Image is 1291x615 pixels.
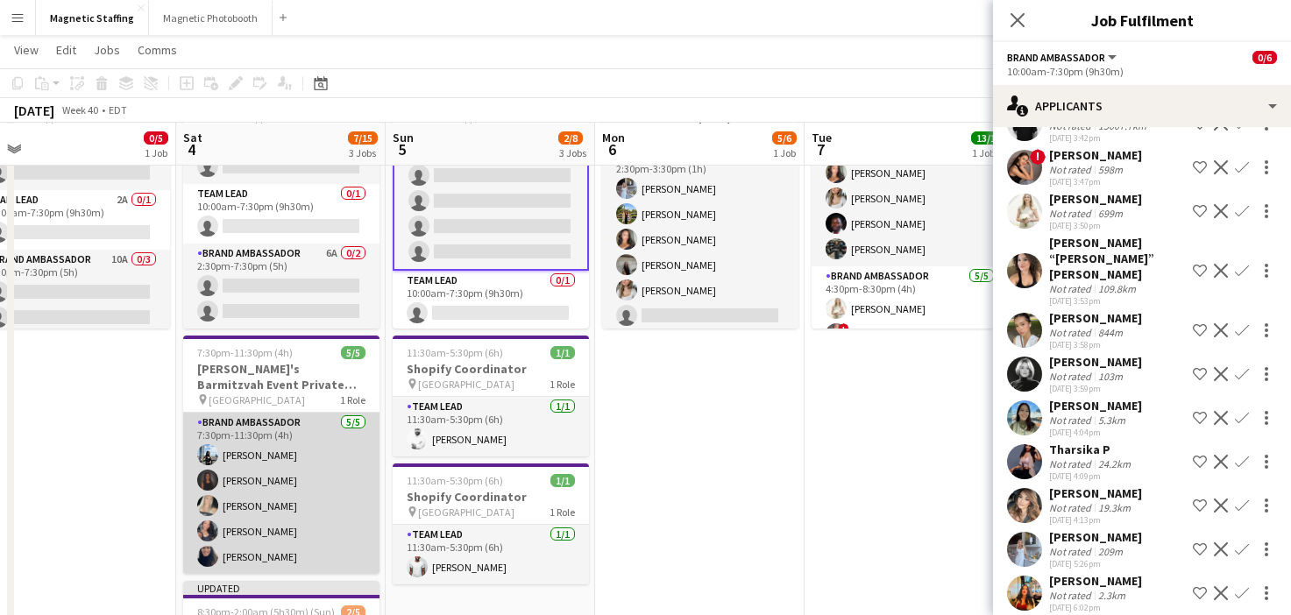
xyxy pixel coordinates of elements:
div: Tharsika P [1049,442,1134,457]
div: [DATE] 6:02pm [1049,602,1142,613]
div: Not rated [1049,326,1095,339]
span: 11:30am-5:30pm (6h) [407,474,503,487]
span: Edit [56,42,76,58]
div: [PERSON_NAME] [1049,573,1142,589]
app-job-card: 7:30pm-11:30pm (4h)5/5[PERSON_NAME]'s Barmitzvah Event Private Residence [GEOGRAPHIC_DATA]1 RoleB... [183,336,379,574]
div: 109.8km [1095,282,1139,295]
span: ! [839,323,849,334]
span: 7/15 [348,131,378,145]
div: 598m [1095,163,1126,176]
span: 1 Role [550,378,575,391]
div: [PERSON_NAME] [1049,147,1142,163]
span: 7:30pm-11:30pm (4h) [197,346,293,359]
app-job-card: 11:30am-5:30pm (6h)1/1Shopify Coordinator [GEOGRAPHIC_DATA]1 RoleTeam Lead1/111:30am-5:30pm (6h)[... [393,463,589,584]
span: Week 40 [58,103,102,117]
span: 4 [181,139,202,159]
span: 7 [809,139,832,159]
div: [DATE] 5:26pm [1049,558,1142,569]
div: 10:00am-7:30pm (9h30m) [1007,65,1277,78]
a: Jobs [87,39,127,61]
span: Sat [183,130,202,145]
div: Not rated [1049,370,1095,383]
app-job-card: 2:30pm-3:30pm (1h)5/6Sunlife Conference - Event Coordinators (3639)1 RoleTraining6A5/62:30pm-3:30... [602,69,798,329]
span: 5 [390,139,414,159]
div: 1 Job [145,146,167,159]
div: 24.2km [1095,457,1134,470]
span: 0/5 [144,131,168,145]
div: Not rated [1049,501,1095,514]
div: [DATE] 3:58pm [1049,339,1142,350]
div: [DATE] 3:47pm [1049,176,1142,187]
app-card-role: Training6A5/62:30pm-3:30pm (1h)[PERSON_NAME][PERSON_NAME][PERSON_NAME][PERSON_NAME][PERSON_NAME] [602,146,798,333]
span: [GEOGRAPHIC_DATA] [418,505,514,519]
div: 10:00am-7:30pm (9h30m)0/6MAC Activation - The Well The Well Upper Level2 RolesBrand Ambassador15A... [393,69,589,329]
div: [DATE] 3:53pm [1049,295,1186,307]
div: [DATE] 4:09pm [1049,470,1134,482]
span: 1 Role [550,505,575,519]
div: 1 Job [972,146,1005,159]
div: 11:30am-5:30pm (6h)1/1Shopify Coordinator [GEOGRAPHIC_DATA]1 RoleTeam Lead1/111:30am-5:30pm (6h)[... [393,336,589,456]
span: Sun [393,130,414,145]
span: 1 Role [340,393,365,406]
div: Not rated [1049,207,1095,220]
div: 1 Job [773,146,796,159]
div: Not rated [1049,163,1095,176]
span: 1/1 [550,474,575,487]
span: 2/8 [558,131,583,145]
div: Not rated [1049,457,1095,470]
span: Brand Ambassador [1007,51,1105,64]
div: [PERSON_NAME] [1049,310,1142,326]
span: 1/1 [550,346,575,359]
div: [DATE] 3:42pm [1049,132,1150,144]
h3: Shopify Coordinator [393,361,589,377]
app-card-role: Brand Ambassador6A0/22:30pm-7:30pm (5h) [183,244,379,329]
span: 5/5 [341,346,365,359]
button: Magnetic Staffing [36,1,149,35]
span: 11:30am-5:30pm (6h) [407,346,503,359]
span: 0/6 [1252,51,1277,64]
div: [PERSON_NAME] [1049,398,1142,414]
span: [GEOGRAPHIC_DATA] [209,393,305,406]
app-card-role: Team Lead1/111:30am-5:30pm (6h)[PERSON_NAME] [393,525,589,584]
span: Jobs [94,42,120,58]
app-card-role: Brand Ambassador15A0/510:00am-7:30pm (9h30m) [393,106,589,271]
div: Applicants [993,85,1291,127]
span: View [14,42,39,58]
div: 209m [1095,545,1126,558]
a: Edit [49,39,83,61]
div: [DATE] [14,102,54,119]
div: [DATE] 3:59pm [1049,383,1142,394]
div: 2.3km [1095,589,1129,602]
app-card-role: Brand Ambassador4/43:00pm-7:00pm (4h)[PERSON_NAME][PERSON_NAME][PERSON_NAME][PERSON_NAME] [812,131,1008,266]
button: Brand Ambassador [1007,51,1119,64]
span: 13/13 [971,131,1006,145]
app-job-card: 3:00pm-12:00am (9h) (Wed)13/13Schinlder Event 3174 The Well4 RolesBrand Ambassador4/43:00pm-7:00p... [812,69,1008,329]
div: EDT [109,103,127,117]
div: 19.3km [1095,501,1134,514]
div: [DATE] 4:04pm [1049,427,1142,438]
h3: Job Fulfilment [993,9,1291,32]
div: 3 Jobs [349,146,377,159]
app-job-card: 10:00am-7:30pm (9h30m)0/5MAC Activation - The Well The Well Upper Level3 RolesBrand Ambassador14A... [183,69,379,329]
span: 5/6 [772,131,797,145]
div: [DATE] 4:13pm [1049,514,1142,526]
div: [DATE] 3:50pm [1049,220,1142,231]
button: Magnetic Photobooth [149,1,273,35]
div: Not rated [1049,282,1095,295]
div: 844m [1095,326,1126,339]
div: [PERSON_NAME] [1049,485,1142,501]
a: Comms [131,39,184,61]
div: Not rated [1049,414,1095,427]
span: Comms [138,42,177,58]
a: View [7,39,46,61]
div: 699m [1095,207,1126,220]
span: [GEOGRAPHIC_DATA] [418,378,514,391]
app-card-role: Team Lead0/110:00am-7:30pm (9h30m) [183,184,379,244]
div: [PERSON_NAME] [1049,191,1142,207]
div: 3 Jobs [559,146,586,159]
div: 103m [1095,370,1126,383]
